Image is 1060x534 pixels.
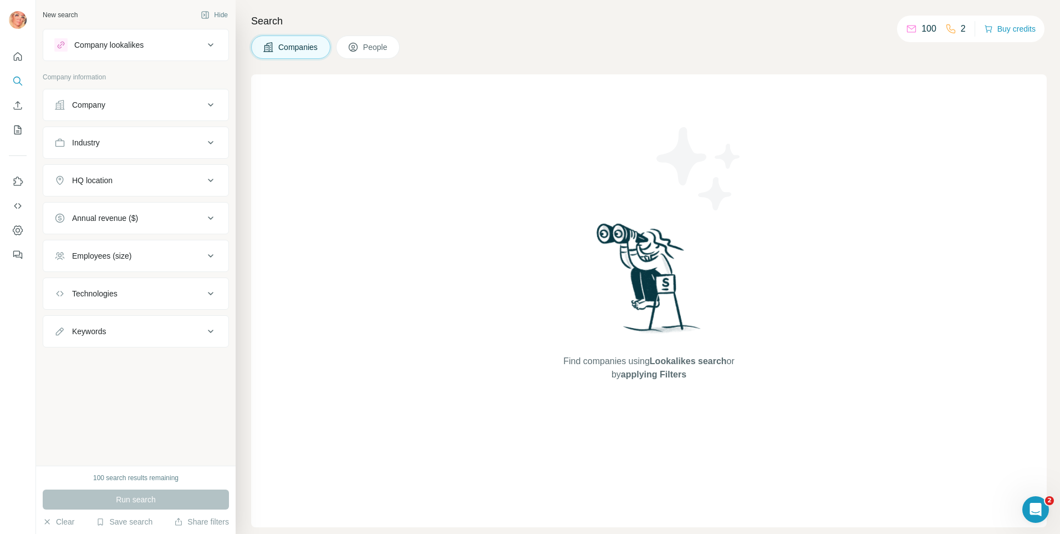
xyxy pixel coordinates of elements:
p: Company information [43,72,229,82]
button: Use Surfe API [9,196,27,216]
img: Surfe Illustration - Woman searching with binoculars [592,220,707,344]
button: Employees (size) [43,243,228,269]
img: Avatar [9,11,27,29]
button: Clear [43,516,74,527]
div: Technologies [72,288,118,299]
p: 100 [921,22,936,36]
button: Use Surfe on LinkedIn [9,172,27,192]
button: Industry [43,129,228,156]
button: Company [43,92,228,118]
div: HQ location [72,175,113,186]
button: Enrich CSV [9,95,27,115]
button: Feedback [9,245,27,265]
p: 2 [961,22,966,36]
div: Keywords [72,326,106,337]
img: Surfe Illustration - Stars [649,119,749,219]
button: Share filters [174,516,229,527]
span: Find companies using or by [560,355,737,381]
div: New search [43,10,78,20]
span: 2 [1045,496,1054,505]
h4: Search [251,13,1047,29]
div: Employees (size) [72,250,131,261]
button: My lists [9,120,27,140]
button: Annual revenue ($) [43,205,228,231]
button: Dashboard [9,220,27,240]
button: Technologies [43,280,228,307]
div: Annual revenue ($) [72,213,138,224]
button: Quick start [9,47,27,67]
span: applying Filters [621,370,686,379]
button: Buy credits [984,21,1036,37]
button: Keywords [43,318,228,345]
span: Lookalikes search [650,356,727,366]
button: Hide [193,7,236,23]
span: Companies [278,42,319,53]
span: People [363,42,389,53]
iframe: Intercom live chat [1022,496,1049,523]
div: Company [72,99,105,110]
div: Industry [72,137,100,148]
div: Company lookalikes [74,39,144,51]
button: Save search [96,516,152,527]
button: Search [9,71,27,91]
button: Company lookalikes [43,32,228,58]
div: 100 search results remaining [93,473,179,483]
button: HQ location [43,167,228,194]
